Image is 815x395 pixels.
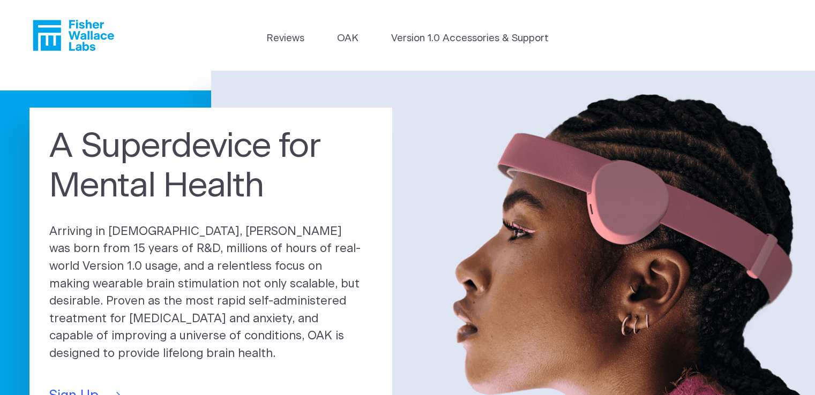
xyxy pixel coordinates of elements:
[391,31,549,46] a: Version 1.0 Accessories & Support
[337,31,358,46] a: OAK
[49,127,372,207] h1: A Superdevice for Mental Health
[266,31,304,46] a: Reviews
[49,223,372,363] p: Arriving in [DEMOGRAPHIC_DATA], [PERSON_NAME] was born from 15 years of R&D, millions of hours of...
[33,20,114,51] a: Fisher Wallace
